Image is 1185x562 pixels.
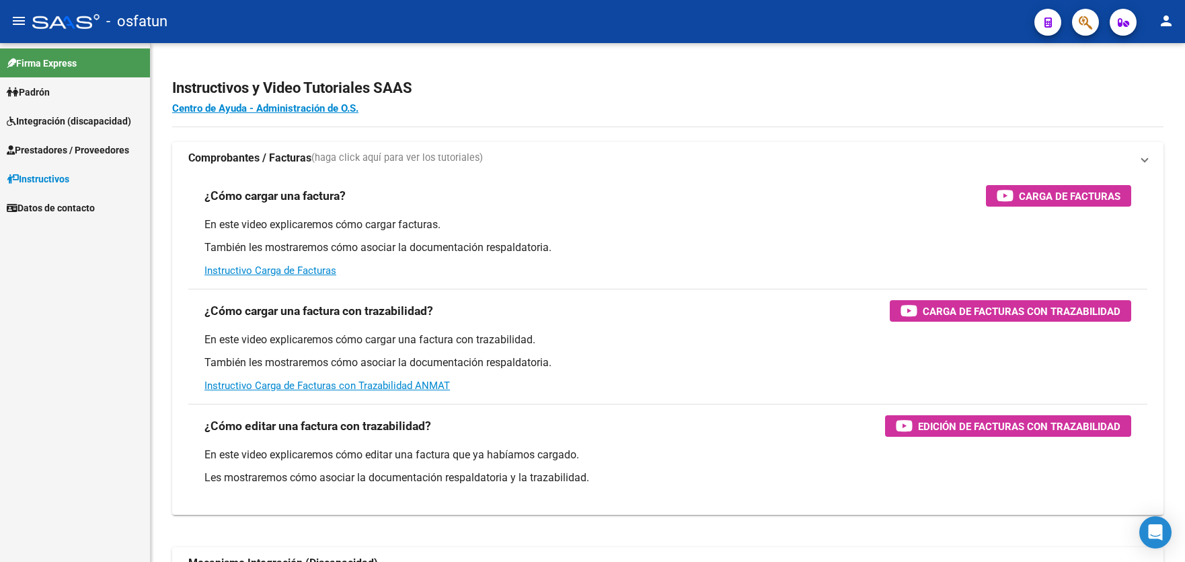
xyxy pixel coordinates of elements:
[204,302,433,320] h3: ¿Cómo cargar una factura con trazabilidad?
[1139,516,1172,549] div: Open Intercom Messenger
[172,174,1163,515] div: Comprobantes / Facturas(haga click aquí para ver los tutoriales)
[1158,13,1174,29] mat-icon: person
[204,217,1131,232] p: En este video explicaremos cómo cargar facturas.
[885,415,1131,437] button: Edición de Facturas con Trazabilidad
[7,172,69,186] span: Instructivos
[204,240,1131,255] p: También les mostraremos cómo asociar la documentación respaldatoria.
[172,102,358,114] a: Centro de Ayuda - Administración de O.S.
[188,151,311,166] strong: Comprobantes / Facturas
[11,13,27,29] mat-icon: menu
[172,142,1163,174] mat-expansion-panel-header: Comprobantes / Facturas(haga click aquí para ver los tutoriales)
[7,114,131,129] span: Integración (discapacidad)
[204,186,346,205] h3: ¿Cómo cargar una factura?
[204,470,1131,485] p: Les mostraremos cómo asociar la documentación respaldatoria y la trazabilidad.
[7,85,50,100] span: Padrón
[204,448,1131,462] p: En este video explicaremos cómo editar una factura que ya habíamos cargado.
[204,265,336,277] a: Instructivo Carga de Facturas
[204,332,1131,347] p: En este video explicaremos cómo cargar una factura con trazabilidad.
[1019,188,1120,205] span: Carga de Facturas
[890,300,1131,322] button: Carga de Facturas con Trazabilidad
[311,151,483,166] span: (haga click aquí para ver los tutoriales)
[7,143,129,157] span: Prestadores / Proveedores
[923,303,1120,320] span: Carga de Facturas con Trazabilidad
[918,418,1120,435] span: Edición de Facturas con Trazabilidad
[106,7,167,36] span: - osfatun
[204,417,431,435] h3: ¿Cómo editar una factura con trazabilidad?
[7,201,95,215] span: Datos de contacto
[172,75,1163,101] h2: Instructivos y Video Tutoriales SAAS
[204,380,450,392] a: Instructivo Carga de Facturas con Trazabilidad ANMAT
[7,56,77,71] span: Firma Express
[986,185,1131,207] button: Carga de Facturas
[204,355,1131,370] p: También les mostraremos cómo asociar la documentación respaldatoria.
